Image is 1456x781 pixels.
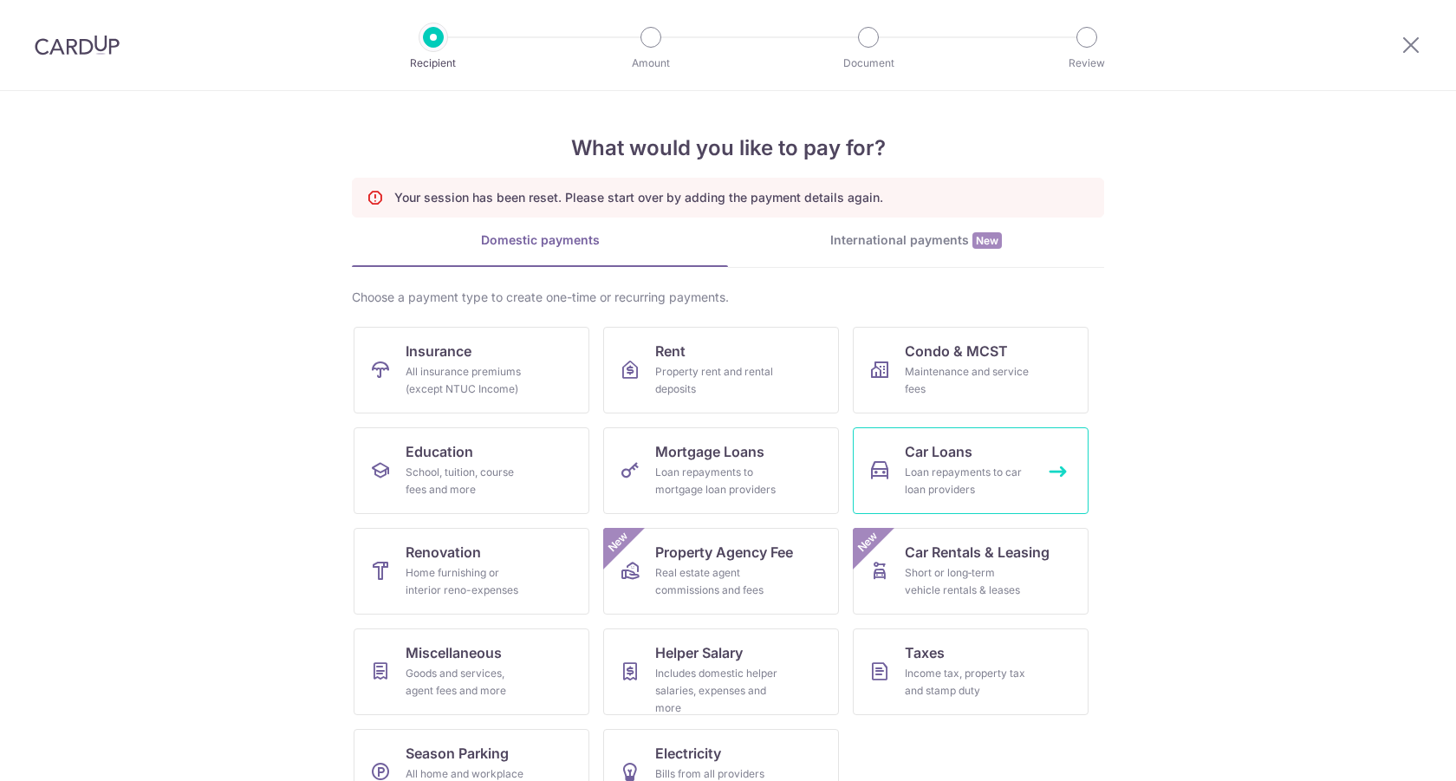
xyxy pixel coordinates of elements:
[406,665,530,700] div: Goods and services, agent fees and more
[728,231,1104,250] div: International payments
[354,628,589,715] a: MiscellaneousGoods and services, agent fees and more
[853,528,1089,615] a: Car Rentals & LeasingShort or long‑term vehicle rentals & leasesNew
[655,464,780,498] div: Loan repayments to mortgage loan providers
[854,528,882,556] span: New
[1023,55,1151,72] p: Review
[406,642,502,663] span: Miscellaneous
[804,55,933,72] p: Document
[406,441,473,462] span: Education
[406,341,471,361] span: Insurance
[587,55,715,72] p: Amount
[655,363,780,398] div: Property rent and rental deposits
[655,642,743,663] span: Helper Salary
[604,528,633,556] span: New
[406,542,481,563] span: Renovation
[603,528,839,615] a: Property Agency FeeReal estate agent commissions and feesNew
[603,628,839,715] a: Helper SalaryIncludes domestic helper salaries, expenses and more
[972,232,1002,249] span: New
[655,743,721,764] span: Electricity
[905,542,1050,563] span: Car Rentals & Leasing
[603,327,839,413] a: RentProperty rent and rental deposits
[35,35,120,55] img: CardUp
[905,464,1030,498] div: Loan repayments to car loan providers
[853,628,1089,715] a: TaxesIncome tax, property tax and stamp duty
[905,665,1030,700] div: Income tax, property tax and stamp duty
[369,55,497,72] p: Recipient
[406,464,530,498] div: School, tuition, course fees and more
[354,427,589,514] a: EducationSchool, tuition, course fees and more
[655,441,764,462] span: Mortgage Loans
[406,743,509,764] span: Season Parking
[853,427,1089,514] a: Car LoansLoan repayments to car loan providers
[354,327,589,413] a: InsuranceAll insurance premiums (except NTUC Income)
[655,341,686,361] span: Rent
[603,427,839,514] a: Mortgage LoansLoan repayments to mortgage loan providers
[655,564,780,599] div: Real estate agent commissions and fees
[394,189,883,206] p: Your session has been reset. Please start over by adding the payment details again.
[905,441,972,462] span: Car Loans
[406,363,530,398] div: All insurance premiums (except NTUC Income)
[655,542,793,563] span: Property Agency Fee
[853,327,1089,413] a: Condo & MCSTMaintenance and service fees
[905,642,945,663] span: Taxes
[406,564,530,599] div: Home furnishing or interior reno-expenses
[354,528,589,615] a: RenovationHome furnishing or interior reno-expenses
[655,665,780,717] div: Includes domestic helper salaries, expenses and more
[905,341,1008,361] span: Condo & MCST
[352,133,1104,164] h4: What would you like to pay for?
[352,289,1104,306] div: Choose a payment type to create one-time or recurring payments.
[352,231,728,249] div: Domestic payments
[905,363,1030,398] div: Maintenance and service fees
[905,564,1030,599] div: Short or long‑term vehicle rentals & leases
